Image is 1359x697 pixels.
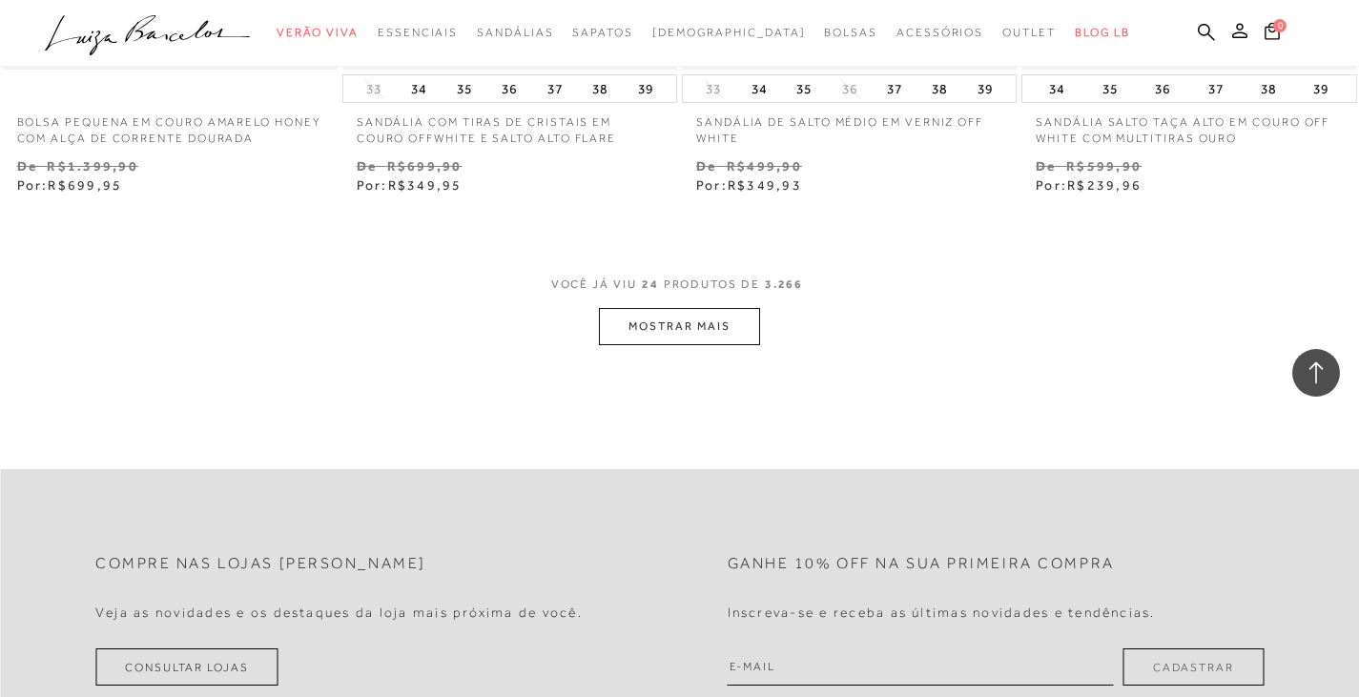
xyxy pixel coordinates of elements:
button: 35 [1097,75,1123,102]
a: BLOG LB [1075,15,1130,51]
a: categoryNavScreenReaderText [477,15,553,51]
button: 37 [542,75,568,102]
button: 36 [836,80,863,98]
span: R$349,95 [388,177,463,193]
span: Sandálias [477,26,553,39]
a: categoryNavScreenReaderText [277,15,359,51]
button: 35 [791,75,817,102]
span: R$349,93 [728,177,802,193]
button: 34 [1043,75,1070,102]
a: categoryNavScreenReaderText [378,15,458,51]
small: R$1.399,90 [47,158,137,174]
h4: Inscreva-se e receba as últimas novidades e tendências. [728,605,1156,621]
span: Acessórios [896,26,983,39]
h2: Compre nas lojas [PERSON_NAME] [95,555,426,573]
small: De [357,158,377,174]
button: 0 [1259,21,1286,47]
span: Sapatos [572,26,632,39]
a: SANDÁLIA SALTO TAÇA ALTO EM COURO OFF WHITE COM MULTITIRAS OURO [1021,103,1356,147]
button: Cadastrar [1123,648,1264,686]
a: SANDÁLIA DE SALTO MÉDIO EM VERNIZ OFF WHITE [682,103,1017,147]
button: 38 [1255,75,1282,102]
span: Essenciais [378,26,458,39]
button: 39 [1308,75,1334,102]
span: Por: [17,177,123,193]
button: 37 [881,75,908,102]
button: MOSTRAR MAIS [599,308,759,345]
button: 35 [451,75,478,102]
a: noSubCategoriesText [652,15,806,51]
span: VOCÊ JÁ VIU PRODUTOS DE [551,277,809,291]
small: R$699,90 [387,158,463,174]
span: Por: [696,177,802,193]
span: Por: [357,177,463,193]
small: De [17,158,37,174]
h2: Ganhe 10% off na sua primeira compra [728,555,1115,573]
small: De [1036,158,1056,174]
span: [DEMOGRAPHIC_DATA] [652,26,806,39]
span: R$699,95 [48,177,122,193]
button: 36 [1149,75,1176,102]
button: 34 [746,75,772,102]
span: Bolsas [824,26,877,39]
button: 37 [1203,75,1229,102]
a: SANDÁLIA COM TIRAS DE CRISTAIS EM COURO OFFWHITE E SALTO ALTO FLARE [342,103,677,147]
button: 39 [972,75,999,102]
span: 0 [1273,19,1287,32]
button: 38 [587,75,613,102]
a: categoryNavScreenReaderText [1002,15,1056,51]
span: R$239,96 [1067,177,1142,193]
button: 36 [496,75,523,102]
span: Outlet [1002,26,1056,39]
button: 39 [632,75,659,102]
span: 3.266 [765,277,804,291]
a: categoryNavScreenReaderText [896,15,983,51]
span: Por: [1036,177,1142,193]
input: E-mail [728,648,1114,686]
small: R$599,90 [1066,158,1142,174]
h4: Veja as novidades e os destaques da loja mais próxima de você. [95,605,583,621]
span: BLOG LB [1075,26,1130,39]
a: categoryNavScreenReaderText [572,15,632,51]
span: 24 [642,277,659,291]
small: R$499,90 [727,158,802,174]
small: De [696,158,716,174]
button: 33 [360,80,387,98]
a: categoryNavScreenReaderText [824,15,877,51]
button: 33 [700,80,727,98]
button: 38 [926,75,953,102]
span: Verão Viva [277,26,359,39]
a: BOLSA PEQUENA EM COURO AMARELO HONEY COM ALÇA DE CORRENTE DOURADA [3,103,338,147]
button: 34 [405,75,432,102]
a: Consultar Lojas [95,648,278,686]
